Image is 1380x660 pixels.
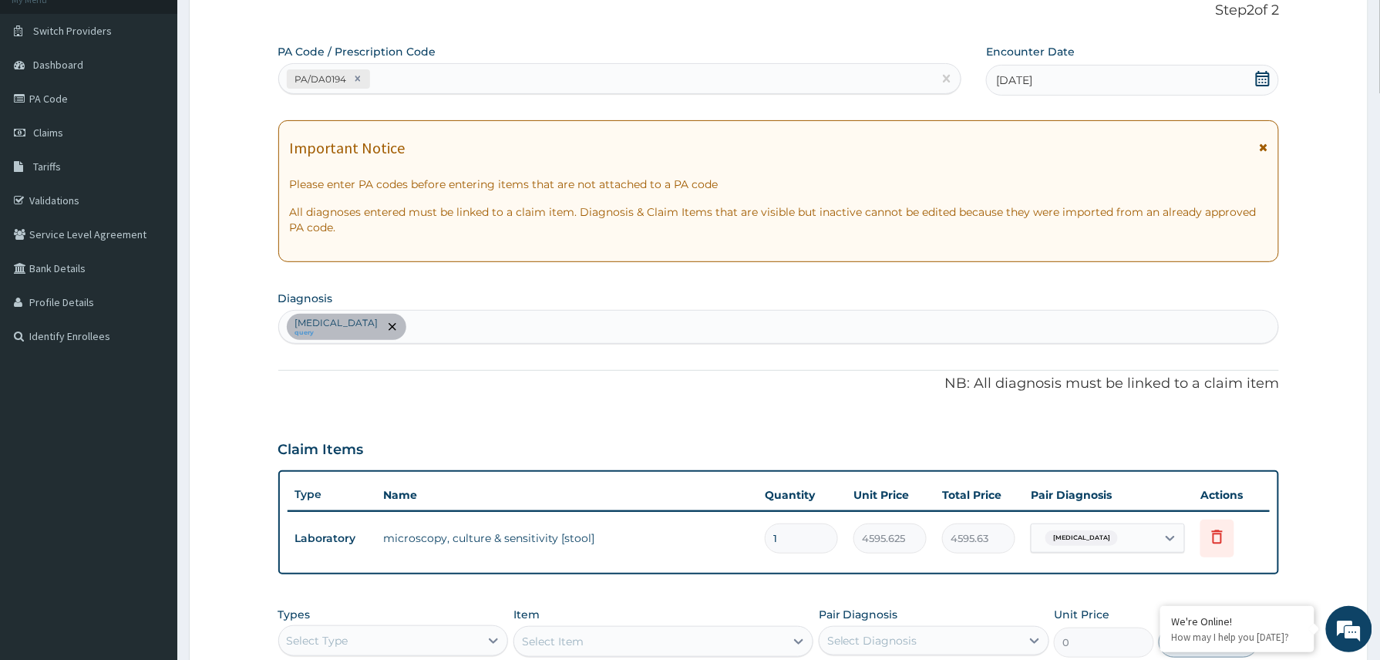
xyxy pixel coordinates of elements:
th: Total Price [934,480,1023,510]
div: Chat with us now [80,86,259,106]
div: PA/DA0194 [291,70,349,88]
p: How may I help you today? [1172,631,1303,644]
td: microscopy, culture & sensitivity [stool] [376,523,758,554]
label: Pair Diagnosis [819,607,898,622]
span: [MEDICAL_DATA] [1045,530,1118,546]
label: Item [513,607,540,622]
span: Switch Providers [33,24,112,38]
th: Unit Price [846,480,934,510]
h1: Important Notice [290,140,406,157]
img: d_794563401_company_1708531726252_794563401 [29,77,62,116]
div: Select Type [287,633,348,648]
button: Add [1159,627,1259,658]
p: Step 2 of 2 [278,2,1280,19]
div: We're Online! [1172,615,1303,628]
span: We're online! [89,194,213,350]
th: Type [288,480,376,509]
span: [DATE] [996,72,1032,88]
span: remove selection option [385,320,399,334]
label: Types [278,608,311,621]
div: Minimize live chat window [253,8,290,45]
label: Encounter Date [986,44,1075,59]
span: Dashboard [33,58,83,72]
h3: Claim Items [278,442,364,459]
label: Unit Price [1054,607,1109,622]
span: Tariffs [33,160,61,173]
p: NB: All diagnosis must be linked to a claim item [278,374,1280,394]
th: Quantity [757,480,846,510]
span: Claims [33,126,63,140]
label: PA Code / Prescription Code [278,44,436,59]
p: Please enter PA codes before entering items that are not attached to a PA code [290,177,1268,192]
th: Pair Diagnosis [1023,480,1193,510]
small: query [295,329,379,337]
textarea: Type your message and hit 'Enter' [8,421,294,475]
p: All diagnoses entered must be linked to a claim item. Diagnosis & Claim Items that are visible bu... [290,204,1268,235]
div: Select Diagnosis [827,633,917,648]
th: Actions [1193,480,1270,510]
label: Diagnosis [278,291,333,306]
td: Laboratory [288,524,376,553]
th: Name [376,480,758,510]
p: [MEDICAL_DATA] [295,317,379,329]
